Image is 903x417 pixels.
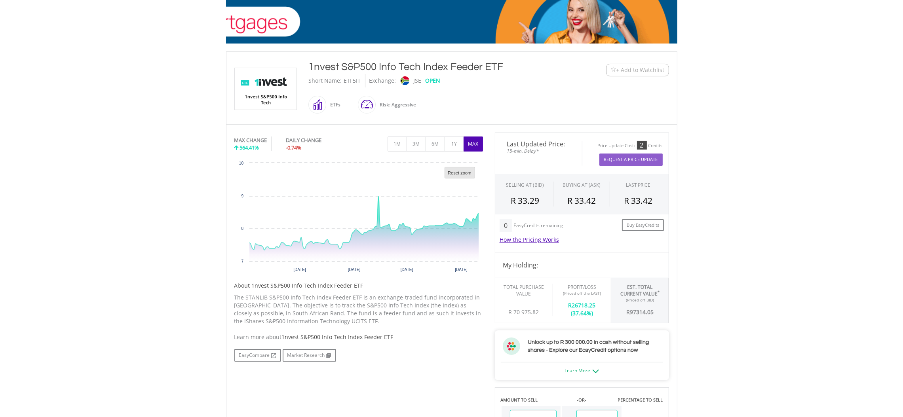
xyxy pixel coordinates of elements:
img: jse.png [400,76,409,85]
div: Credits [648,143,663,149]
div: 1nvest S&P500 Info Tech Index Feeder ETF [309,60,557,74]
label: PERCENTAGE TO SELL [618,397,663,403]
a: EasyCompare [234,349,281,362]
button: 3M [407,136,426,152]
div: DAILY CHANGE [286,136,348,144]
div: Chart. Highcharts interactive chart. [234,159,483,278]
span: Last Updated Price: [501,141,576,147]
div: JSE [414,74,422,87]
img: ec-flower.svg [503,337,520,355]
button: MAX [464,136,483,152]
img: ec-arrow-down.png [593,370,599,373]
text: 8 [241,226,243,231]
text: Reset zoom [448,171,471,175]
text: 9 [241,194,243,198]
span: R 70 975.82 [509,308,539,316]
img: Watchlist [610,67,616,73]
span: 564.41% [240,144,259,151]
button: 1Y [445,136,464,152]
span: -0.74% [286,144,301,151]
a: Buy EasyCredits [622,219,664,231]
text: [DATE] [293,267,306,272]
h3: Unlock up to R 300 000.00 in cash without selling shares - Explore our EasyCredit options now [528,338,661,354]
text: [DATE] [400,267,413,272]
span: R 33.29 [511,195,539,206]
img: TFSA.ETF5IT.png [236,68,295,110]
div: MAX CHANGE [234,136,267,144]
div: Profit/Loss [559,284,605,290]
span: BUYING AT (ASK) [563,182,601,188]
div: Short Name: [309,74,342,87]
a: Learn More [565,367,599,374]
button: Watchlist + Add to Watchlist [606,64,669,76]
text: [DATE] [348,267,360,272]
div: R [559,296,605,317]
span: 1nvest S&P500 Info Tech Index Feeder ETF [282,333,394,341]
div: R [617,303,663,316]
div: Est. Total Current Value [617,284,663,297]
div: ETFs [327,95,341,114]
span: + Add to Watchlist [616,66,665,74]
div: ETF5IT [344,74,361,87]
text: 7 [241,259,243,263]
div: Exchange: [369,74,396,87]
div: (Priced off BID) [617,297,663,303]
text: [DATE] [455,267,468,272]
span: 15-min. Delay* [501,147,576,155]
div: (Priced off the LAST) [559,290,605,296]
span: R 33.42 [624,195,652,206]
span: 26718.25 (37.64%) [571,301,596,317]
div: Risk: Aggressive [376,95,416,114]
button: 6M [426,136,445,152]
span: R 33.42 [567,195,596,206]
button: 1M [388,136,407,152]
div: EasyCredits remaining [513,223,563,229]
div: OPEN [426,74,441,87]
h4: My Holding: [503,260,661,270]
span: 97314.05 [630,308,654,316]
label: AMOUNT TO SELL [501,397,538,403]
div: 0 [500,219,512,232]
p: The STANLIB S&P500 Info Tech Index Feeder ETF is an exchange-traded fund incorporated in [GEOGRAP... [234,294,483,325]
svg: Interactive chart [234,159,483,278]
h5: About 1nvest S&P500 Info Tech Index Feeder ETF [234,282,483,290]
label: -OR- [577,397,586,403]
a: How the Pricing Works [500,236,559,243]
div: LAST PRICE [626,182,651,188]
button: Request A Price Update [599,154,663,166]
div: SELLING AT (BID) [506,182,544,188]
div: Total Purchase Value [501,284,547,297]
div: Price Update Cost: [598,143,635,149]
a: Market Research [283,349,336,362]
text: 10 [239,161,243,165]
div: Learn more about [234,333,483,341]
div: 2 [637,141,647,150]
